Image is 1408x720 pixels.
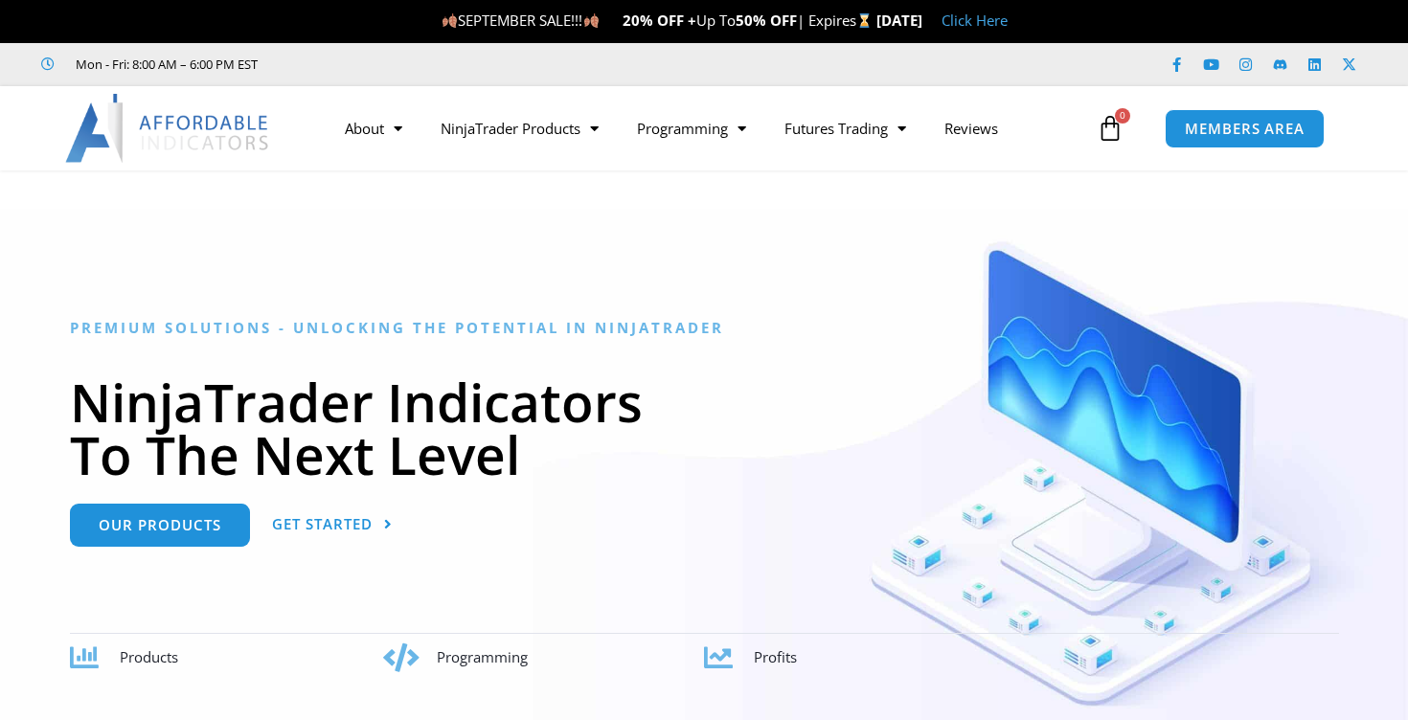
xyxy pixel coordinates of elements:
[623,11,696,30] strong: 20% OFF +
[272,517,373,531] span: Get Started
[326,106,421,150] a: About
[70,319,1339,337] h6: Premium Solutions - Unlocking the Potential in NinjaTrader
[618,106,765,150] a: Programming
[421,106,618,150] a: NinjaTrader Products
[942,11,1008,30] a: Click Here
[1185,122,1305,136] span: MEMBERS AREA
[71,53,258,76] span: Mon - Fri: 8:00 AM – 6:00 PM EST
[284,55,572,74] iframe: Customer reviews powered by Trustpilot
[272,504,393,547] a: Get Started
[442,11,875,30] span: SEPTEMBER SALE!!! Up To | Expires
[857,13,872,28] img: ⌛
[99,518,221,532] span: Our Products
[443,13,457,28] img: 🍂
[120,647,178,666] span: Products
[584,13,599,28] img: 🍂
[925,106,1017,150] a: Reviews
[70,504,250,547] a: Our Products
[876,11,922,30] strong: [DATE]
[70,375,1339,481] h1: NinjaTrader Indicators To The Next Level
[326,106,1092,150] nav: Menu
[1165,109,1325,148] a: MEMBERS AREA
[1115,108,1130,124] span: 0
[437,647,528,666] span: Programming
[736,11,797,30] strong: 50% OFF
[65,94,271,163] img: LogoAI | Affordable Indicators – NinjaTrader
[754,647,797,666] span: Profits
[1068,101,1152,156] a: 0
[765,106,925,150] a: Futures Trading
